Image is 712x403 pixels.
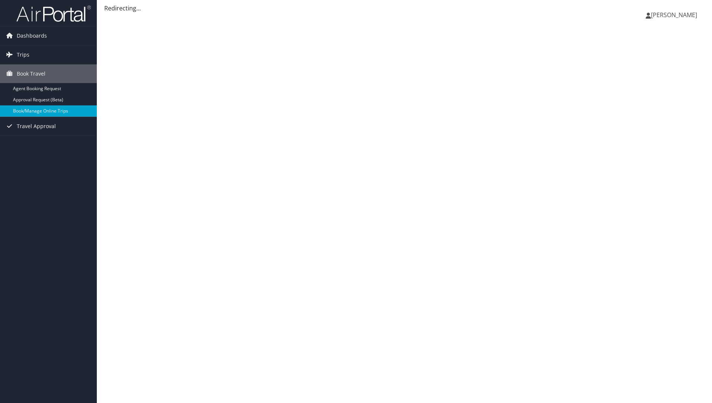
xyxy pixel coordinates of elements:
[646,4,705,26] a: [PERSON_NAME]
[17,64,45,83] span: Book Travel
[17,26,47,45] span: Dashboards
[17,117,56,136] span: Travel Approval
[651,11,697,19] span: [PERSON_NAME]
[17,45,29,64] span: Trips
[16,5,91,22] img: airportal-logo.png
[104,4,705,13] div: Redirecting...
